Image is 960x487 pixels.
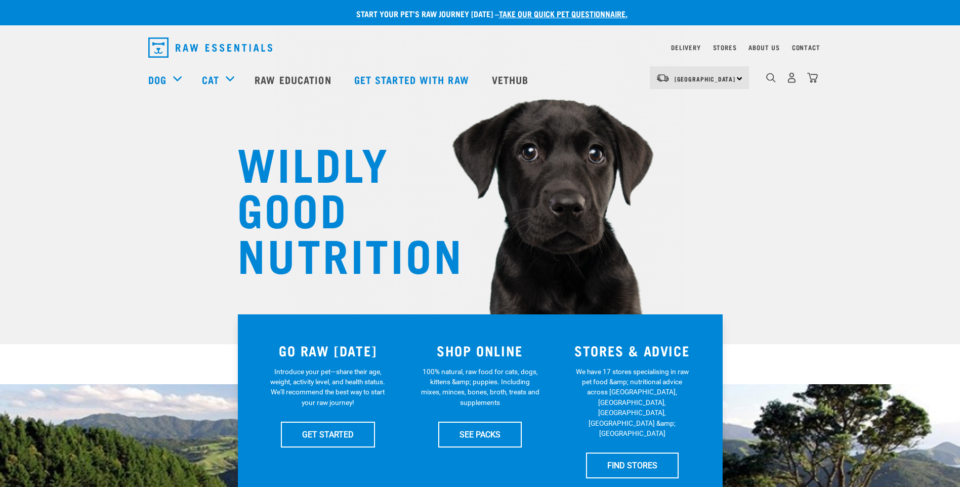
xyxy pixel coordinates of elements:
[438,422,522,447] a: SEE PACKS
[786,72,797,83] img: user.png
[656,73,670,83] img: van-moving.png
[421,367,539,408] p: 100% natural, raw food for cats, dogs, kittens &amp; puppies. Including mixes, minces, bones, bro...
[148,37,272,58] img: Raw Essentials Logo
[281,422,375,447] a: GET STARTED
[573,367,692,439] p: We have 17 stores specialising in raw pet food &amp; nutritional advice across [GEOGRAPHIC_DATA],...
[237,139,440,276] h1: WILDLY GOOD NUTRITION
[410,343,550,358] h3: SHOP ONLINE
[148,72,166,87] a: Dog
[244,59,344,100] a: Raw Education
[344,59,482,100] a: Get started with Raw
[258,343,398,358] h3: GO RAW [DATE]
[482,59,541,100] a: Vethub
[140,33,820,62] nav: dropdown navigation
[766,73,776,83] img: home-icon-1@2x.png
[268,367,387,408] p: Introduce your pet—share their age, weight, activity level, and health status. We'll recommend th...
[499,11,628,16] a: take our quick pet questionnaire.
[675,77,736,80] span: [GEOGRAPHIC_DATA]
[586,453,679,478] a: FIND STORES
[202,72,219,87] a: Cat
[562,343,702,358] h3: STORES & ADVICE
[671,46,700,49] a: Delivery
[713,46,737,49] a: Stores
[792,46,820,49] a: Contact
[807,72,818,83] img: home-icon@2x.png
[748,46,779,49] a: About Us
